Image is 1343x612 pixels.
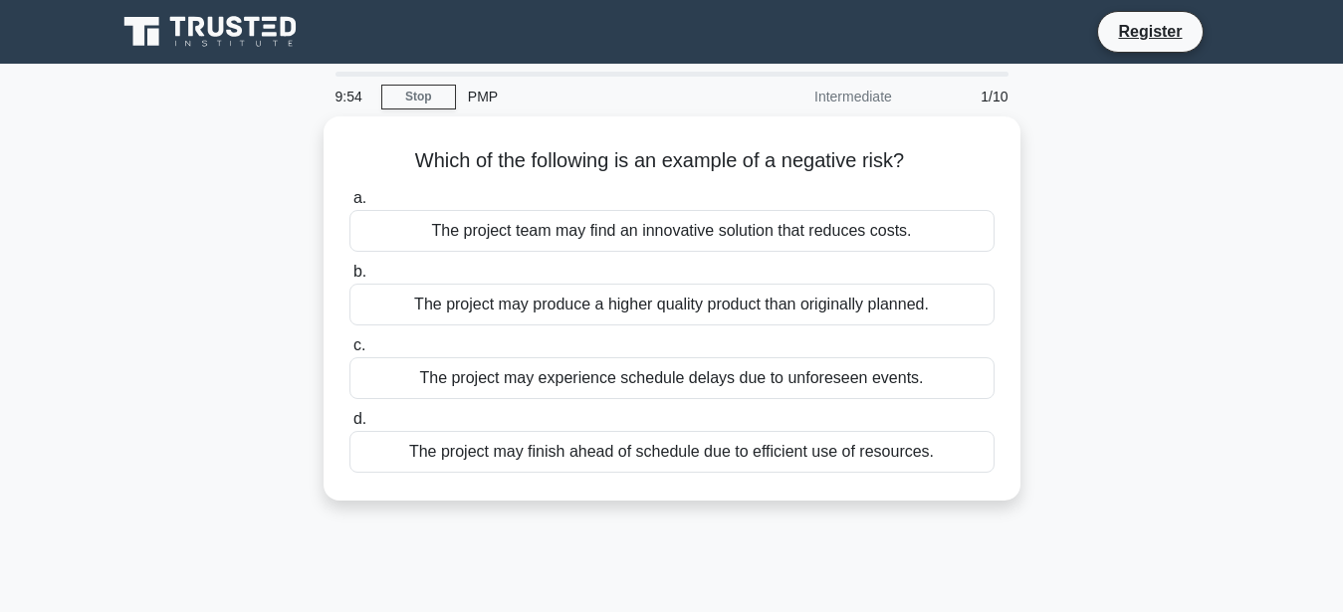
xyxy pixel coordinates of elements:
[1106,19,1194,44] a: Register
[353,410,366,427] span: d.
[353,336,365,353] span: c.
[730,77,904,116] div: Intermediate
[347,148,997,174] h5: Which of the following is an example of a negative risk?
[324,77,381,116] div: 9:54
[353,189,366,206] span: a.
[456,77,730,116] div: PMP
[349,357,995,399] div: The project may experience schedule delays due to unforeseen events.
[353,263,366,280] span: b.
[349,210,995,252] div: The project team may find an innovative solution that reduces costs.
[349,284,995,325] div: The project may produce a higher quality product than originally planned.
[904,77,1020,116] div: 1/10
[381,85,456,109] a: Stop
[349,431,995,473] div: The project may finish ahead of schedule due to efficient use of resources.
